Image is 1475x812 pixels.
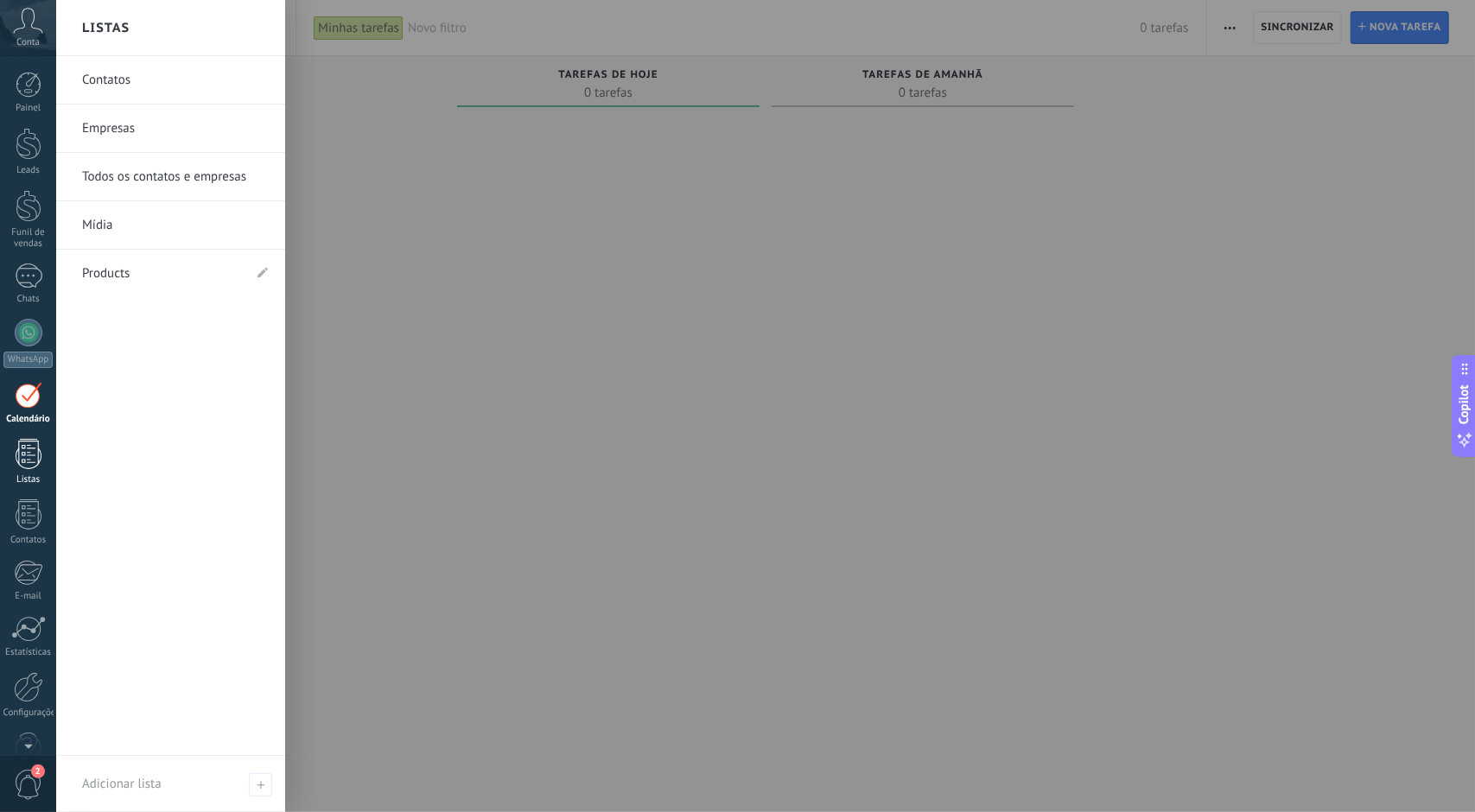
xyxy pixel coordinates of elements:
[82,153,268,201] a: Todos os contatos e empresas
[3,474,54,485] div: Listas
[3,647,54,658] div: Estatísticas
[82,105,268,153] a: Empresas
[3,591,54,602] div: E-mail
[82,201,268,250] a: Mídia
[3,414,54,425] div: Calendário
[31,764,45,778] span: 2
[3,227,54,250] div: Funil de vendas
[3,352,53,368] div: WhatsApp
[3,103,54,114] div: Painel
[3,707,54,719] div: Configurações
[82,1,130,55] h2: Listas
[82,250,242,298] a: Products
[3,294,54,305] div: Chats
[16,37,40,48] span: Conta
[3,165,54,176] div: Leads
[1456,385,1473,425] span: Copilot
[3,535,54,546] div: Contatos
[82,56,268,105] a: Contatos
[82,776,162,792] span: Adicionar lista
[249,773,272,796] span: Adicionar lista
